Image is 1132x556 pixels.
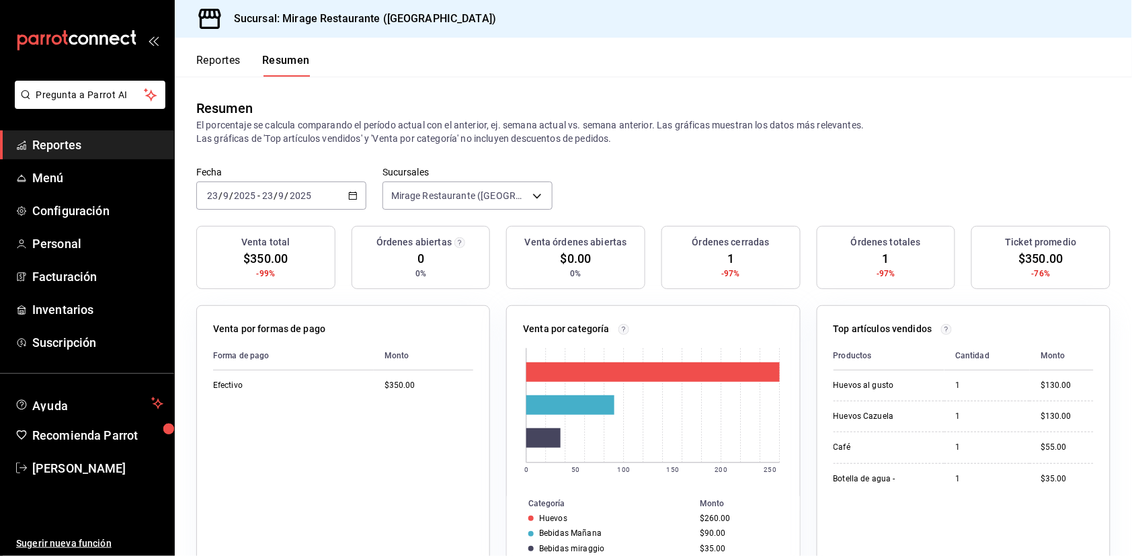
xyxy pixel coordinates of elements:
div: Huevos al gusto [834,380,934,391]
span: 0% [571,268,581,280]
div: $260.00 [700,514,778,523]
input: -- [206,190,218,201]
text: 250 [764,466,776,473]
button: Pregunta a Parrot AI [15,81,165,109]
text: 100 [618,466,630,473]
div: $35.00 [1041,473,1094,485]
span: Suscripción [32,333,163,352]
p: Venta por categoría [523,322,610,336]
span: Facturación [32,268,163,286]
span: Personal [32,235,163,253]
a: Pregunta a Parrot AI [9,97,165,112]
p: Top artículos vendidos [834,322,932,336]
h3: Órdenes cerradas [692,235,770,249]
th: Productos [834,342,945,370]
div: 1 [955,442,1019,453]
label: Sucursales [382,168,553,177]
div: Resumen [196,98,253,118]
span: Ayuda [32,395,146,411]
span: / [229,190,233,201]
span: 1 [727,249,734,268]
span: / [218,190,223,201]
div: $90.00 [700,528,778,538]
h3: Venta órdenes abiertas [525,235,627,249]
span: Mirage Restaurante ([GEOGRAPHIC_DATA]) [391,189,528,202]
span: Configuración [32,202,163,220]
span: $350.00 [1019,249,1063,268]
span: Pregunta a Parrot AI [36,88,145,102]
div: Huevos [539,514,567,523]
th: Monto [1030,342,1094,370]
div: 1 [955,380,1019,391]
input: -- [261,190,274,201]
text: 0 [524,466,528,473]
span: Reportes [32,136,163,154]
h3: Ticket promedio [1006,235,1077,249]
p: Venta por formas de pago [213,322,325,336]
input: ---- [289,190,312,201]
th: Categoría [507,496,694,511]
div: $130.00 [1041,380,1094,391]
span: -99% [257,268,276,280]
p: El porcentaje se calcula comparando el período actual con el anterior, ej. semana actual vs. sema... [196,118,1110,145]
th: Monto [694,496,800,511]
div: Botella de agua - [834,473,934,485]
text: 50 [571,466,579,473]
h3: Órdenes abiertas [376,235,452,249]
div: Huevos Cazuela [834,411,934,422]
span: [PERSON_NAME] [32,459,163,477]
label: Fecha [196,168,366,177]
span: -97% [722,268,741,280]
span: Inventarios [32,301,163,319]
div: $35.00 [700,544,778,553]
h3: Órdenes totales [851,235,921,249]
span: $350.00 [243,249,288,268]
h3: Sucursal: Mirage Restaurante ([GEOGRAPHIC_DATA]) [223,11,496,27]
text: 150 [667,466,679,473]
div: 1 [955,473,1019,485]
div: Bebidas miraggio [539,544,604,553]
th: Cantidad [944,342,1030,370]
button: Resumen [262,54,310,77]
div: $350.00 [385,380,473,391]
div: 1 [955,411,1019,422]
span: Recomienda Parrot [32,426,163,444]
div: Bebidas Mañana [539,528,602,538]
span: - [257,190,260,201]
div: $55.00 [1041,442,1094,453]
span: / [285,190,289,201]
span: 0 [417,249,424,268]
span: -76% [1032,268,1051,280]
span: / [274,190,278,201]
span: 1 [883,249,889,268]
span: $0.00 [561,249,592,268]
button: open_drawer_menu [148,35,159,46]
input: -- [278,190,285,201]
div: navigation tabs [196,54,310,77]
text: 200 [715,466,727,473]
input: -- [223,190,229,201]
span: -97% [877,268,895,280]
span: 0% [415,268,426,280]
div: Efectivo [213,380,348,391]
div: Café [834,442,934,453]
button: Reportes [196,54,241,77]
div: $130.00 [1041,411,1094,422]
h3: Venta total [241,235,290,249]
th: Monto [374,342,473,370]
input: ---- [233,190,256,201]
th: Forma de pago [213,342,374,370]
span: Menú [32,169,163,187]
span: Sugerir nueva función [16,537,163,551]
